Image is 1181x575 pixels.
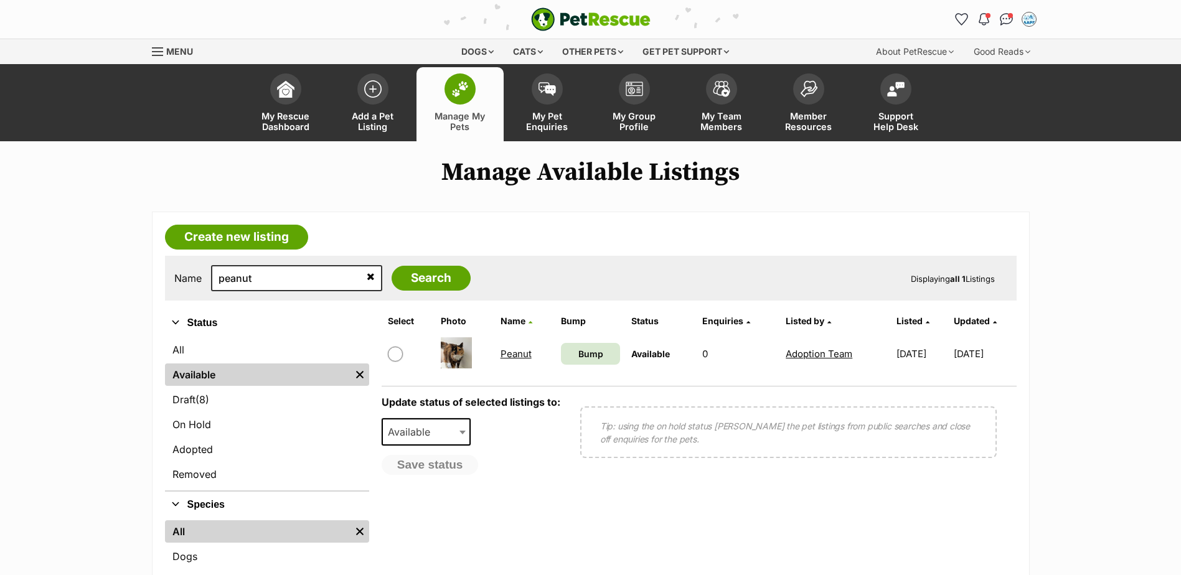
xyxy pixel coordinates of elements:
img: help-desk-icon-fdf02630f3aa405de69fd3d07c3f3aa587a6932b1a1747fa1d2bba05be0121f9.svg [887,82,905,96]
span: Manage My Pets [432,111,488,132]
span: Available [382,418,471,446]
a: Manage My Pets [416,67,504,141]
span: Bump [578,347,603,360]
span: Available [631,348,670,359]
th: Bump [556,311,625,331]
a: Menu [152,39,202,62]
span: Updated [954,316,990,326]
span: Listed by [786,316,824,326]
a: Bump [561,343,620,365]
a: Listed [896,316,929,326]
img: manage-my-pets-icon-02211641906a0b7f246fdf0571729dbe1e7629f14944591b6c1af311fb30b64b.svg [451,81,469,97]
a: My Team Members [678,67,765,141]
img: pet-enquiries-icon-7e3ad2cf08bfb03b45e93fb7055b45f3efa6380592205ae92323e6603595dc1f.svg [539,82,556,96]
label: Name [174,273,202,284]
a: Listed by [786,316,831,326]
span: Name [501,316,525,326]
span: My Rescue Dashboard [258,111,314,132]
span: Listed [896,316,923,326]
td: [DATE] [954,332,1015,375]
div: Cats [504,39,552,64]
img: Adoption Team profile pic [1023,13,1035,26]
span: Add a Pet Listing [345,111,401,132]
div: Status [165,336,369,490]
a: My Pet Enquiries [504,67,591,141]
button: My account [1019,9,1039,29]
a: Conversations [997,9,1017,29]
div: Get pet support [634,39,738,64]
button: Status [165,315,369,331]
span: Available [383,423,443,441]
a: Member Resources [765,67,852,141]
img: member-resources-icon-8e73f808a243e03378d46382f2149f9095a855e16c252ad45f914b54edf8863c.svg [800,80,817,97]
a: Add a Pet Listing [329,67,416,141]
img: logo-e224e6f780fb5917bec1dbf3a21bbac754714ae5b6737aabdf751b685950b380.svg [531,7,651,31]
a: My Rescue Dashboard [242,67,329,141]
a: Removed [165,463,369,485]
a: My Group Profile [591,67,678,141]
a: Remove filter [351,363,369,386]
p: Tip: using the on hold status [PERSON_NAME] the pet listings from public searches and close off e... [600,419,977,446]
button: Notifications [974,9,994,29]
span: translation missing: en.admin.listings.index.attributes.enquiries [702,316,743,326]
span: My Group Profile [606,111,662,132]
div: Good Reads [965,39,1039,64]
ul: Account quick links [952,9,1039,29]
button: Species [165,497,369,513]
a: Peanut [501,348,532,360]
td: 0 [697,332,780,375]
input: Search [392,266,471,291]
div: Dogs [453,39,502,64]
span: Menu [166,46,193,57]
img: team-members-icon-5396bd8760b3fe7c0b43da4ab00e1e3bb1a5d9ba89233759b79545d2d3fc5d0d.svg [713,81,730,97]
a: Support Help Desk [852,67,939,141]
img: chat-41dd97257d64d25036548639549fe6c8038ab92f7586957e7f3b1b290dea8141.svg [1000,13,1013,26]
a: Name [501,316,532,326]
a: PetRescue [531,7,651,31]
a: Draft [165,388,369,411]
img: group-profile-icon-3fa3cf56718a62981997c0bc7e787c4b2cf8bcc04b72c1350f741eb67cf2f40e.svg [626,82,643,96]
span: Displaying Listings [911,274,995,284]
img: add-pet-listing-icon-0afa8454b4691262ce3f59096e99ab1cd57d4a30225e0717b998d2c9b9846f56.svg [364,80,382,98]
a: On Hold [165,413,369,436]
span: My Team Members [694,111,750,132]
label: Update status of selected listings to: [382,396,560,408]
th: Select [383,311,435,331]
a: Updated [954,316,997,326]
div: Other pets [553,39,632,64]
td: [DATE] [892,332,953,375]
strong: all 1 [950,274,966,284]
a: Favourites [952,9,972,29]
a: Dogs [165,545,369,568]
a: Available [165,363,351,386]
th: Photo [436,311,494,331]
a: All [165,339,369,361]
a: Enquiries [702,316,750,326]
span: My Pet Enquiries [519,111,575,132]
span: Support Help Desk [868,111,924,132]
button: Save status [382,455,479,475]
img: notifications-46538b983faf8c2785f20acdc204bb7945ddae34d4c08c2a6579f10ce5e182be.svg [979,13,989,26]
a: Create new listing [165,225,308,250]
a: Remove filter [351,520,369,543]
a: Adoption Team [786,348,852,360]
div: About PetRescue [867,39,962,64]
a: All [165,520,351,543]
img: dashboard-icon-eb2f2d2d3e046f16d808141f083e7271f6b2e854fb5c12c21221c1fb7104beca.svg [277,80,294,98]
span: Member Resources [781,111,837,132]
a: Adopted [165,438,369,460]
th: Status [626,311,695,331]
span: (8) [195,392,209,407]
